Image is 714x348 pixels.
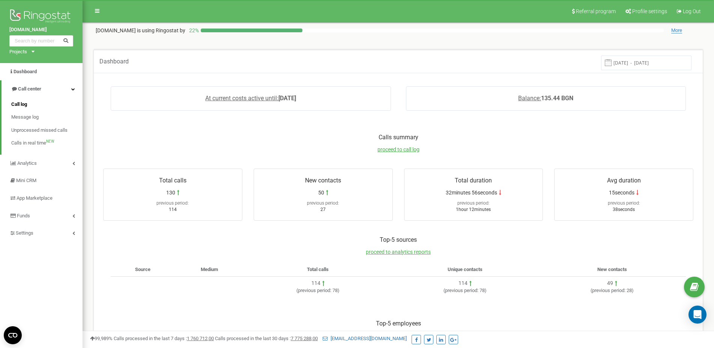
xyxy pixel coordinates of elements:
span: New contacts [305,177,341,184]
span: 50 [318,189,324,196]
u: 7 775 288,00 [291,336,318,341]
a: Call center [2,80,83,98]
p: [DOMAIN_NAME] [96,27,185,34]
a: proceed to call log [377,146,419,152]
span: Dashboard [99,58,129,65]
span: Top-5 sources [380,236,417,243]
span: More [671,27,682,33]
span: previous period: [445,288,478,293]
a: Calls in real timeNEW [11,137,83,150]
span: Message log [11,114,39,121]
img: Ringostat logo [9,8,73,26]
span: is using Ringostat by [137,27,185,33]
a: [DOMAIN_NAME] [9,26,73,33]
span: Referral program [576,8,616,14]
span: New contacts [597,267,627,272]
span: ( 78 ) [296,288,340,293]
span: Dashboard [14,69,37,74]
span: 114 [169,207,177,212]
span: Funds [17,213,30,218]
div: Projects [9,48,27,56]
span: Unique contacts [448,267,483,272]
span: App Marketplace [17,195,53,201]
span: 32minutes 56seconds [446,189,497,196]
span: Total calls [307,267,329,272]
span: previous period: [298,288,331,293]
span: 27 [320,207,326,212]
a: Balance:135.44 BGN [518,95,573,102]
span: Calls processed in the last 30 days : [215,336,318,341]
div: 114 [458,280,467,287]
span: previous period: [608,200,640,206]
a: Message log [11,111,83,124]
p: 22 % [185,27,201,34]
div: 114 [311,280,320,287]
span: Source [135,267,150,272]
span: Calls processed in the last 7 days : [114,336,214,341]
span: Mini CRM [16,178,36,183]
a: proceed to analytics reports [366,249,431,255]
span: 99,989% [90,336,113,341]
span: 15seconds [609,189,634,196]
span: 38seconds [613,207,635,212]
span: Profile settings [632,8,667,14]
input: Search by number [9,35,73,47]
a: Unprocessed missed calls [11,124,83,137]
span: Unprocessed missed calls [11,127,68,134]
span: Total duration [455,177,492,184]
span: Calls in real time [11,140,46,147]
span: Top-5 employees [376,320,421,327]
span: Call log [11,101,27,108]
span: At current costs active until: [205,95,278,102]
span: 1hour 12minutes [456,207,491,212]
span: Avg duration [607,177,641,184]
a: At current costs active until:[DATE] [205,95,296,102]
u: 1 760 712,00 [187,336,214,341]
a: Call log [11,98,83,111]
span: Medium [201,267,218,272]
div: 49 [607,280,613,287]
span: Settings [16,230,33,236]
span: ( 28 ) [591,288,634,293]
div: Open Intercom Messenger [688,306,706,324]
span: Balance: [518,95,541,102]
button: Open CMP widget [4,326,22,344]
span: ( 78 ) [443,288,487,293]
a: [EMAIL_ADDRESS][DOMAIN_NAME] [323,336,407,341]
span: Analytics [17,160,37,166]
span: Calls summary [379,134,418,141]
span: Call center [18,86,41,92]
span: previous period: [307,200,339,206]
span: Total calls [159,177,186,184]
span: Log Out [683,8,701,14]
span: 130 [166,189,175,196]
span: previous period: [592,288,625,293]
span: previous period: [156,200,189,206]
span: previous period: [457,200,490,206]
